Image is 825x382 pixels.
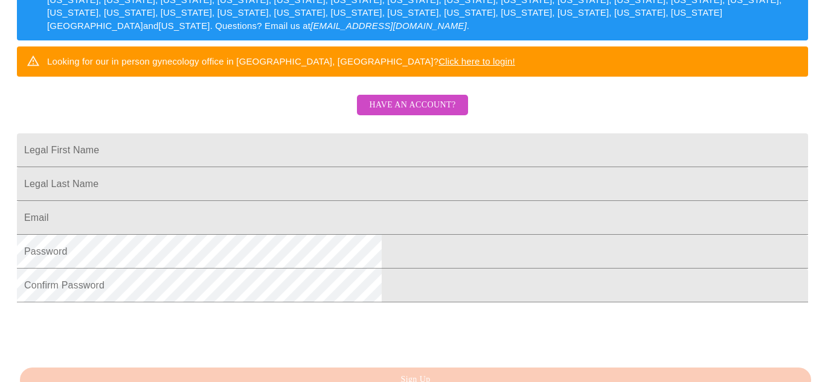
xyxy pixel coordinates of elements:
[369,98,455,113] span: Have an account?
[47,50,515,72] div: Looking for our in person gynecology office in [GEOGRAPHIC_DATA], [GEOGRAPHIC_DATA]?
[438,56,515,66] a: Click here to login!
[357,95,467,116] button: Have an account?
[310,21,467,31] em: [EMAIL_ADDRESS][DOMAIN_NAME]
[354,108,470,118] a: Have an account?
[17,308,201,355] iframe: reCAPTCHA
